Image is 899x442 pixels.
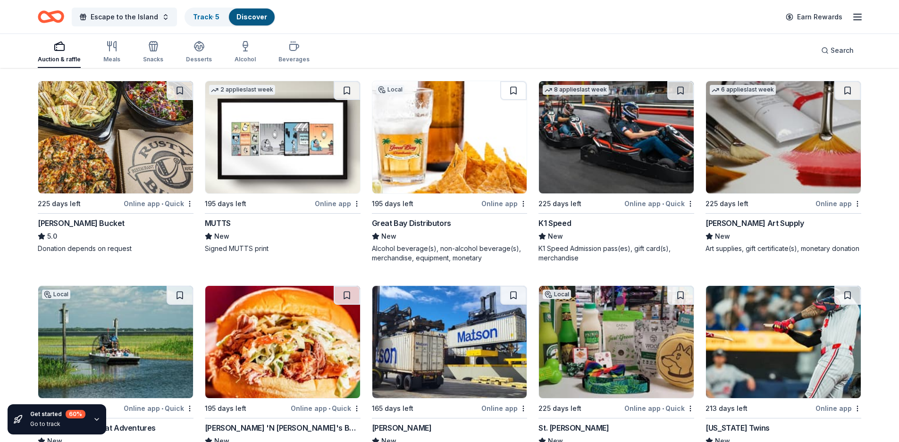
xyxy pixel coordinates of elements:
[205,403,246,414] div: 195 days left
[161,200,163,208] span: •
[38,286,193,398] img: Image for Boggy Creek Airboat Adventures
[376,85,404,94] div: Local
[706,81,861,193] img: Image for Trekell Art Supply
[236,13,267,21] a: Discover
[278,37,310,68] button: Beverages
[538,217,571,229] div: K1 Speed
[706,198,748,209] div: 225 days left
[372,217,451,229] div: Great Bay Distributors
[30,420,85,428] div: Go to track
[543,290,571,299] div: Local
[291,402,361,414] div: Online app Quick
[214,231,229,242] span: New
[186,37,212,68] button: Desserts
[706,244,861,253] div: Art supplies, gift certificate(s), monetary donation
[710,85,776,95] div: 6 applies last week
[72,8,177,26] button: Escape to the Island
[42,290,70,299] div: Local
[543,85,609,95] div: 8 applies last week
[715,231,730,242] span: New
[38,37,81,68] button: Auction & raffle
[161,405,163,412] span: •
[372,198,413,209] div: 195 days left
[372,244,528,263] div: Alcohol beverage(s), non-alcohol beverage(s), merchandise, equipment, monetary
[235,37,256,68] button: Alcohol
[538,198,581,209] div: 225 days left
[381,231,396,242] span: New
[538,403,581,414] div: 225 days left
[205,81,360,193] img: Image for MUTTS
[205,286,360,398] img: Image for Jim 'N Nick's BBQ Restaurant
[30,410,85,418] div: Get started
[205,422,361,434] div: [PERSON_NAME] 'N [PERSON_NAME]'s BBQ Restaurant
[193,13,219,21] a: Track· 5
[372,81,527,193] img: Image for Great Bay Distributors
[538,244,694,263] div: K1 Speed Admission pass(es), gift card(s), merchandise
[815,402,861,414] div: Online app
[186,56,212,63] div: Desserts
[814,41,861,60] button: Search
[38,244,193,253] div: Donation depends on request
[315,198,361,209] div: Online app
[66,410,85,418] div: 60 %
[706,217,804,229] div: [PERSON_NAME] Art Supply
[205,198,246,209] div: 195 days left
[103,37,120,68] button: Meals
[539,81,694,193] img: Image for K1 Speed
[481,198,527,209] div: Online app
[372,81,528,263] a: Image for Great Bay DistributorsLocal195 days leftOnline appGreat Bay DistributorsNewAlcohol beve...
[372,403,413,414] div: 165 days left
[706,403,748,414] div: 213 days left
[539,286,694,398] img: Image for St. PetersBARK
[372,422,432,434] div: [PERSON_NAME]
[624,402,694,414] div: Online app Quick
[124,198,193,209] div: Online app Quick
[38,217,125,229] div: [PERSON_NAME] Bucket
[235,56,256,63] div: Alcohol
[278,56,310,63] div: Beverages
[706,286,861,398] img: Image for Minnesota Twins
[91,11,158,23] span: Escape to the Island
[662,405,664,412] span: •
[38,81,193,193] img: Image for Rusty Bucket
[706,81,861,253] a: Image for Trekell Art Supply6 applieslast week225 days leftOnline app[PERSON_NAME] Art SupplyNewA...
[205,217,231,229] div: MUTTS
[47,231,57,242] span: 5.0
[38,198,81,209] div: 225 days left
[103,56,120,63] div: Meals
[815,198,861,209] div: Online app
[538,422,609,434] div: St. [PERSON_NAME]
[209,85,275,95] div: 2 applies last week
[143,56,163,63] div: Snacks
[548,231,563,242] span: New
[624,198,694,209] div: Online app Quick
[706,422,770,434] div: [US_STATE] Twins
[780,8,848,25] a: Earn Rewards
[831,45,854,56] span: Search
[481,402,527,414] div: Online app
[372,286,527,398] img: Image for Matson
[38,56,81,63] div: Auction & raffle
[38,81,193,253] a: Image for Rusty Bucket225 days leftOnline app•Quick[PERSON_NAME] Bucket5.0Donation depends on req...
[538,81,694,263] a: Image for K1 Speed8 applieslast week225 days leftOnline app•QuickK1 SpeedNewK1 Speed Admission pa...
[328,405,330,412] span: •
[205,81,361,253] a: Image for MUTTS2 applieslast week195 days leftOnline appMUTTSNewSigned MUTTS print
[185,8,276,26] button: Track· 5Discover
[143,37,163,68] button: Snacks
[205,244,361,253] div: Signed MUTTS print
[38,6,64,28] a: Home
[662,200,664,208] span: •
